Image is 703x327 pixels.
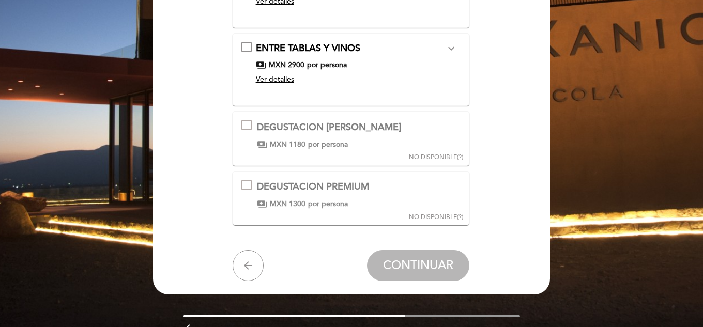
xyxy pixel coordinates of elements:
button: NO DISPONIBLE(?) [406,172,466,222]
span: payments [257,139,267,150]
i: expand_more [445,42,457,55]
span: NO DISPONIBLE [409,213,457,221]
button: arrow_back [233,250,264,281]
button: CONTINUAR [367,250,469,281]
span: MXN 1300 [270,199,305,209]
span: ENTRE TABLAS Y VINOS [256,42,360,54]
span: CONTINUAR [383,258,453,273]
span: MXN 1180 [270,139,305,150]
i: arrow_back [242,259,254,272]
div: (?) [409,153,463,162]
span: Ver detalles [256,75,294,84]
span: por persona [308,199,348,209]
div: (?) [409,213,463,222]
span: MXN 2900 [269,60,304,70]
div: DEGUSTACION [PERSON_NAME] [257,121,401,134]
div: DEGUSTACION PREMIUM [257,180,369,194]
md-checkbox: ENTRE TABLAS Y VINOS expand_more Crea tu propia tabla de quesos con la ayuda de un experto y disf... [241,42,461,89]
span: por persona [308,139,348,150]
button: NO DISPONIBLE(?) [406,112,466,162]
button: expand_more [442,42,461,55]
span: NO DISPONIBLE [409,153,457,161]
span: por persona [307,60,347,70]
span: payments [257,199,267,209]
span: payments [256,60,266,70]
